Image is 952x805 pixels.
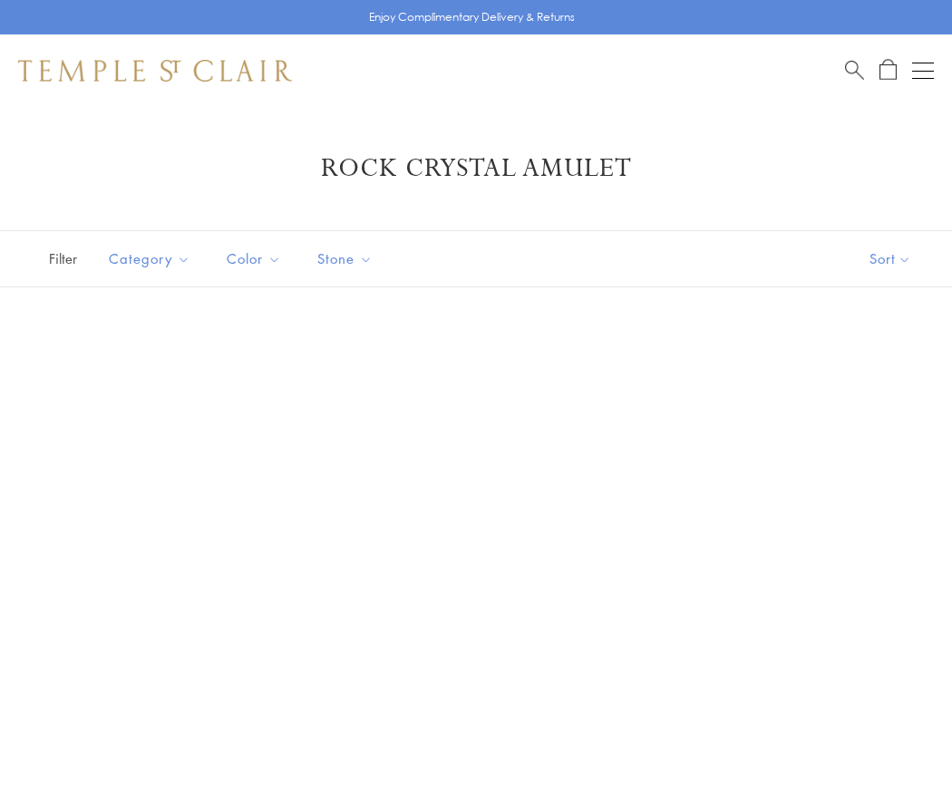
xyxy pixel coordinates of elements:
[308,247,386,270] span: Stone
[18,60,292,82] img: Temple St. Clair
[829,231,952,286] button: Show sort by
[95,238,204,279] button: Category
[369,8,575,26] p: Enjoy Complimentary Delivery & Returns
[213,238,295,279] button: Color
[100,247,204,270] span: Category
[879,59,897,82] a: Open Shopping Bag
[45,152,907,185] h1: Rock Crystal Amulet
[845,59,864,82] a: Search
[912,60,934,82] button: Open navigation
[304,238,386,279] button: Stone
[218,247,295,270] span: Color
